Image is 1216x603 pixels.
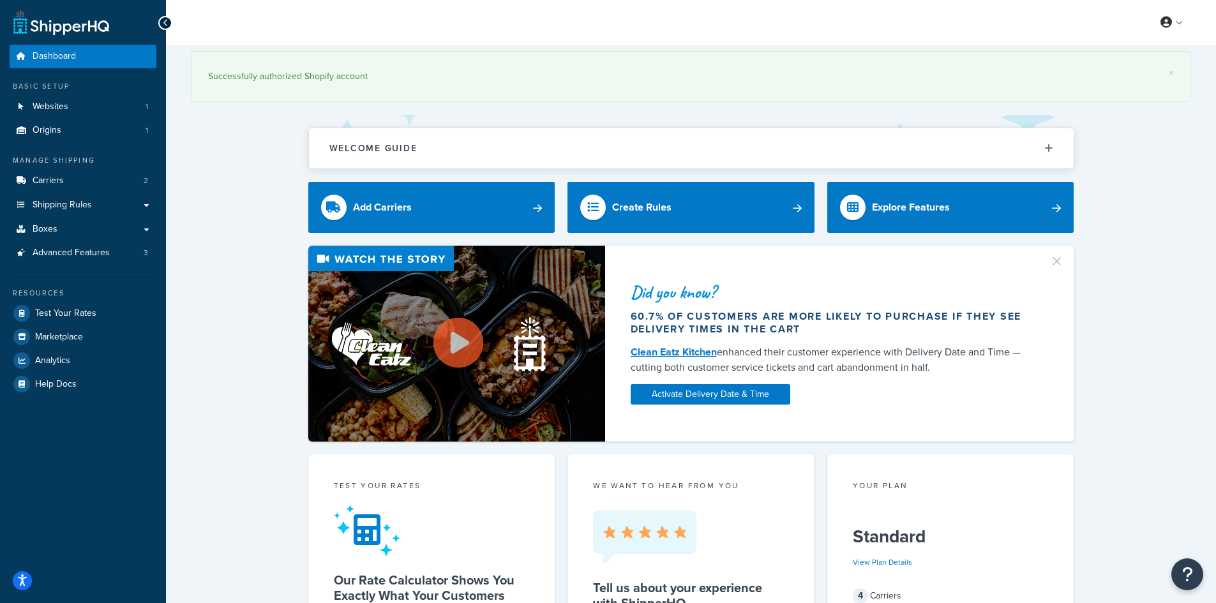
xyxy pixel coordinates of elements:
a: Origins1 [10,119,156,142]
li: Origins [10,119,156,142]
div: Create Rules [612,198,672,216]
a: × [1169,68,1174,78]
div: Explore Features [872,198,950,216]
span: 3 [144,248,148,258]
a: Add Carriers [308,182,555,233]
a: Activate Delivery Date & Time [631,384,790,405]
a: Help Docs [10,373,156,396]
span: Origins [33,125,61,136]
span: 1 [146,101,148,112]
span: Shipping Rules [33,200,92,211]
li: Carriers [10,169,156,193]
a: Create Rules [567,182,814,233]
a: Explore Features [827,182,1074,233]
span: Analytics [35,355,70,366]
img: Video thumbnail [308,246,605,442]
span: Carriers [33,175,64,186]
p: we want to hear from you [593,480,789,491]
div: Basic Setup [10,81,156,92]
a: Test Your Rates [10,302,156,325]
h2: Welcome Guide [329,144,417,153]
a: Clean Eatz Kitchen [631,345,717,359]
h5: Standard [853,526,1049,547]
div: Resources [10,288,156,299]
span: Advanced Features [33,248,110,258]
a: Shipping Rules [10,193,156,217]
button: Welcome Guide [309,128,1074,168]
a: View Plan Details [853,556,912,568]
a: Analytics [10,349,156,372]
div: Your Plan [853,480,1049,495]
span: Boxes [33,224,57,235]
a: Advanced Features3 [10,241,156,265]
li: Advanced Features [10,241,156,265]
div: Add Carriers [353,198,412,216]
span: Websites [33,101,68,112]
div: enhanced their customer experience with Delivery Date and Time — cutting both customer service ti... [631,345,1034,375]
button: Open Resource Center [1171,558,1203,590]
a: Carriers2 [10,169,156,193]
span: Dashboard [33,51,76,62]
div: Successfully authorized Shopify account [208,68,1174,86]
div: Test your rates [334,480,530,495]
div: Did you know? [631,283,1034,301]
a: Websites1 [10,95,156,119]
a: Boxes [10,218,156,241]
span: Help Docs [35,379,77,390]
a: Marketplace [10,325,156,348]
span: 1 [146,125,148,136]
div: 60.7% of customers are more likely to purchase if they see delivery times in the cart [631,310,1034,336]
li: Websites [10,95,156,119]
a: Dashboard [10,45,156,68]
span: 2 [144,175,148,186]
span: Marketplace [35,332,83,343]
span: Test Your Rates [35,308,96,319]
div: Manage Shipping [10,155,156,166]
